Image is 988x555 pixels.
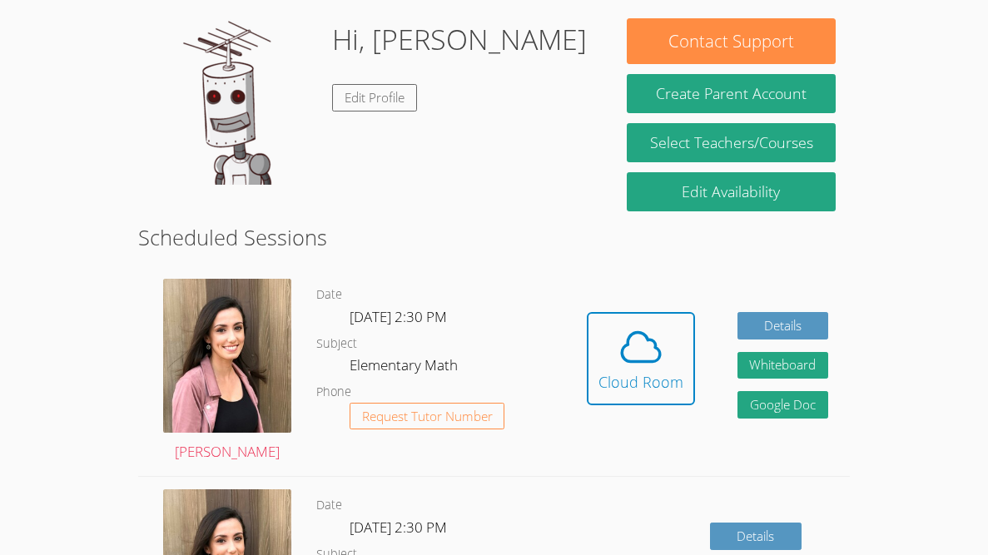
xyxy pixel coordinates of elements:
[362,410,493,423] span: Request Tutor Number
[350,307,447,326] span: [DATE] 2:30 PM
[350,403,505,430] button: Request Tutor Number
[737,352,829,379] button: Whiteboard
[598,370,683,394] div: Cloud Room
[627,18,836,64] button: Contact Support
[316,382,351,403] dt: Phone
[163,279,291,463] a: [PERSON_NAME]
[332,84,417,111] a: Edit Profile
[152,18,319,185] img: default.png
[350,518,447,537] span: [DATE] 2:30 PM
[737,391,829,419] a: Google Doc
[737,312,829,339] a: Details
[316,334,357,354] dt: Subject
[587,312,695,405] button: Cloud Room
[627,74,836,113] button: Create Parent Account
[316,495,342,516] dt: Date
[627,123,836,162] a: Select Teachers/Courses
[350,354,461,382] dd: Elementary Math
[163,279,291,432] img: avatar.png
[332,18,587,61] h1: Hi, [PERSON_NAME]
[710,523,802,550] a: Details
[138,221,850,253] h2: Scheduled Sessions
[316,285,342,305] dt: Date
[627,172,836,211] a: Edit Availability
